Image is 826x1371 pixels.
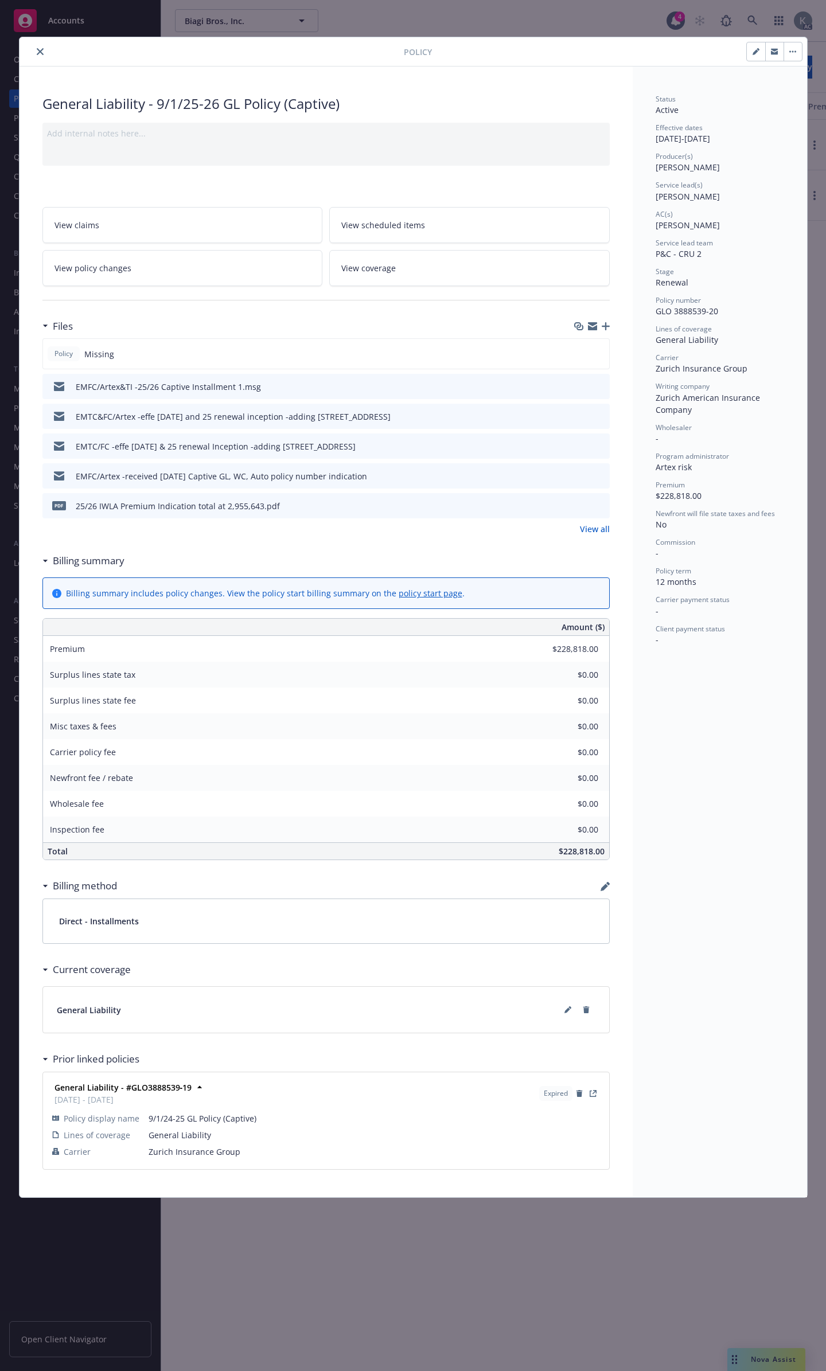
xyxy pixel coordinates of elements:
span: Newfront will file state taxes and fees [656,509,775,518]
span: Producer(s) [656,151,693,161]
div: Prior linked policies [42,1052,139,1067]
button: preview file [595,440,605,452]
div: Billing method [42,878,117,893]
span: Stage [656,267,674,276]
span: Zurich Insurance Group [149,1146,600,1158]
span: Carrier [656,353,679,362]
a: View all [580,523,610,535]
input: 0.00 [531,770,605,787]
span: P&C - CRU 2 [656,248,702,259]
button: preview file [595,381,605,393]
button: download file [576,411,586,423]
span: [PERSON_NAME] [656,162,720,173]
span: $228,818.00 [559,846,605,857]
div: [DATE] - [DATE] [656,123,784,144]
strong: General Liability - #GLO3888539‐19 [54,1082,192,1093]
button: download file [576,470,586,482]
span: No [656,519,667,530]
a: View scheduled items [329,207,610,243]
span: Surplus lines state tax [50,669,135,680]
span: [PERSON_NAME] [656,220,720,231]
span: Active [656,104,679,115]
span: Expired [544,1088,568,1099]
span: Amount ($) [562,621,605,633]
div: EMFC/Artex&TI -25/26 Captive Installment 1.msg [76,381,261,393]
span: Zurich American Insurance Company [656,392,762,415]
span: - [656,548,659,558]
a: policy start page [399,588,462,599]
span: Lines of coverage [64,1129,130,1141]
span: Misc taxes & fees [50,721,116,732]
button: preview file [595,470,605,482]
div: Files [42,319,73,334]
span: Inspection fee [50,824,104,835]
span: Program administrator [656,451,729,461]
span: Policy [52,349,75,359]
div: Billing summary includes policy changes. View the policy start billing summary on the . [66,587,465,599]
span: Surplus lines state fee [50,695,136,706]
h3: Current coverage [53,962,131,977]
span: GLO 3888539-20 [656,306,718,317]
input: 0.00 [531,744,605,761]
span: Total [48,846,68,857]
span: [DATE] - [DATE] [54,1093,192,1106]
span: Client payment status [656,624,725,634]
h3: Files [53,319,73,334]
input: 0.00 [531,666,605,683]
span: Writing company [656,381,710,391]
span: - [656,606,659,616]
div: Billing summary [42,553,124,568]
button: preview file [595,500,605,512]
span: Premium [656,480,685,490]
h3: Billing summary [53,553,124,568]
span: View scheduled items [341,219,425,231]
span: Lines of coverage [656,324,712,334]
span: Service lead team [656,238,713,248]
input: 0.00 [531,692,605,709]
span: Premium [50,643,85,654]
h3: Billing method [53,878,117,893]
span: 9/1/24-25 GL Policy (Captive) [149,1112,600,1124]
span: $228,818.00 [656,490,702,501]
span: 12 months [656,576,696,587]
span: [PERSON_NAME] [656,191,720,202]
input: 0.00 [531,640,605,658]
span: Wholesaler [656,423,692,432]
span: - [656,433,659,444]
div: EMTC/FC -effe [DATE] & 25 renewal Inception -adding [STREET_ADDRESS] [76,440,356,452]
span: pdf [52,501,66,510]
span: Status [656,94,676,104]
a: View claims [42,207,323,243]
div: General Liability - 9/1/25-26 GL Policy (Captive) [42,94,610,114]
div: Current coverage [42,962,131,977]
h3: Prior linked policies [53,1052,139,1067]
span: Policy [404,46,432,58]
span: General Liability [57,1004,121,1016]
input: 0.00 [531,795,605,813]
span: Renewal [656,277,688,288]
a: View Policy [586,1087,600,1100]
span: Wholesale fee [50,798,104,809]
span: Policy display name [64,1112,139,1124]
span: Effective dates [656,123,703,132]
span: View claims [54,219,99,231]
div: EMFC/Artex -received [DATE] Captive GL, WC, Auto policy number indication [76,470,367,482]
span: Newfront fee / rebate [50,772,133,783]
div: Add internal notes here... [47,127,605,139]
span: Policy term [656,566,691,576]
input: 0.00 [531,718,605,735]
a: View coverage [329,250,610,286]
span: Service lead(s) [656,180,703,190]
span: Carrier payment status [656,595,730,604]
span: AC(s) [656,209,673,219]
span: Zurich Insurance Group [656,363,747,374]
span: Missing [84,348,114,360]
span: Policy number [656,295,701,305]
button: download file [576,440,586,452]
span: View coverage [341,262,396,274]
span: General Liability [149,1129,600,1141]
button: download file [576,381,586,393]
button: download file [576,500,586,512]
div: EMTC&FC/Artex -effe [DATE] and 25 renewal inception -adding [STREET_ADDRESS] [76,411,391,423]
